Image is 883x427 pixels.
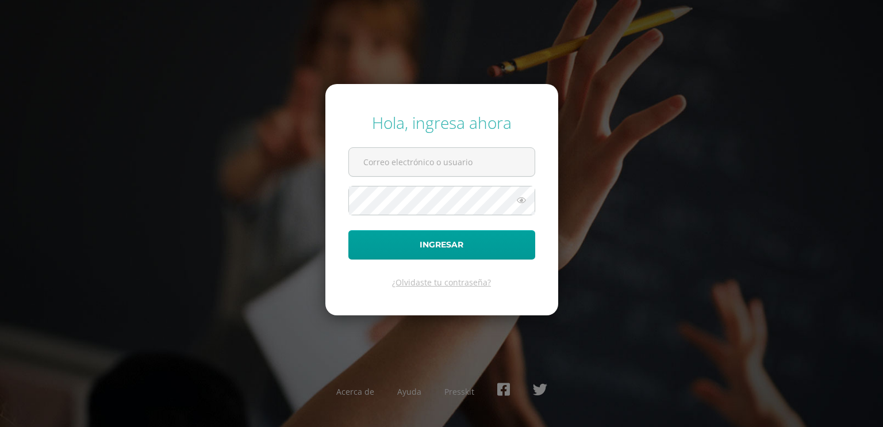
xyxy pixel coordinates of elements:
div: Hola, ingresa ahora [348,112,535,134]
a: Presskit [444,386,474,397]
button: Ingresar [348,230,535,260]
a: Acerca de [336,386,374,397]
input: Correo electrónico o usuario [349,148,535,176]
a: ¿Olvidaste tu contraseña? [392,277,491,288]
a: Ayuda [397,386,421,397]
